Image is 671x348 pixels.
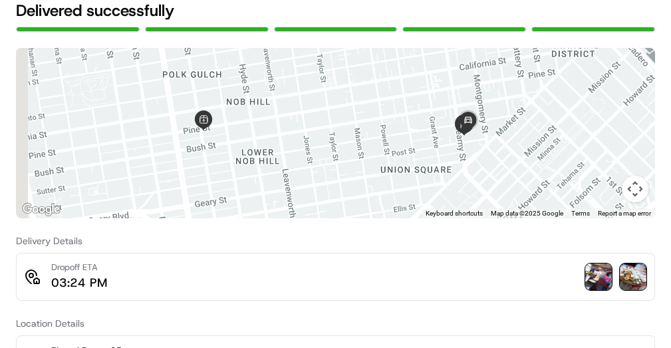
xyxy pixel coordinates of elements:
a: Terms (opens in new tab) [571,210,590,217]
h3: Delivery Details [16,234,655,248]
h3: Location Details [16,317,655,330]
img: photo_proof_of_delivery image [620,263,646,290]
img: Google [19,201,63,218]
button: Map camera controls [622,176,648,202]
button: Keyboard shortcuts [426,209,483,218]
a: Report a map error [598,210,651,217]
p: Dropoff ETA [51,261,107,273]
span: Map data ©2025 Google [491,210,563,217]
img: photo_proof_of_delivery image [585,263,612,290]
p: 03:24 PM [51,273,107,292]
a: Open this area in Google Maps (opens a new window) [19,201,63,218]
